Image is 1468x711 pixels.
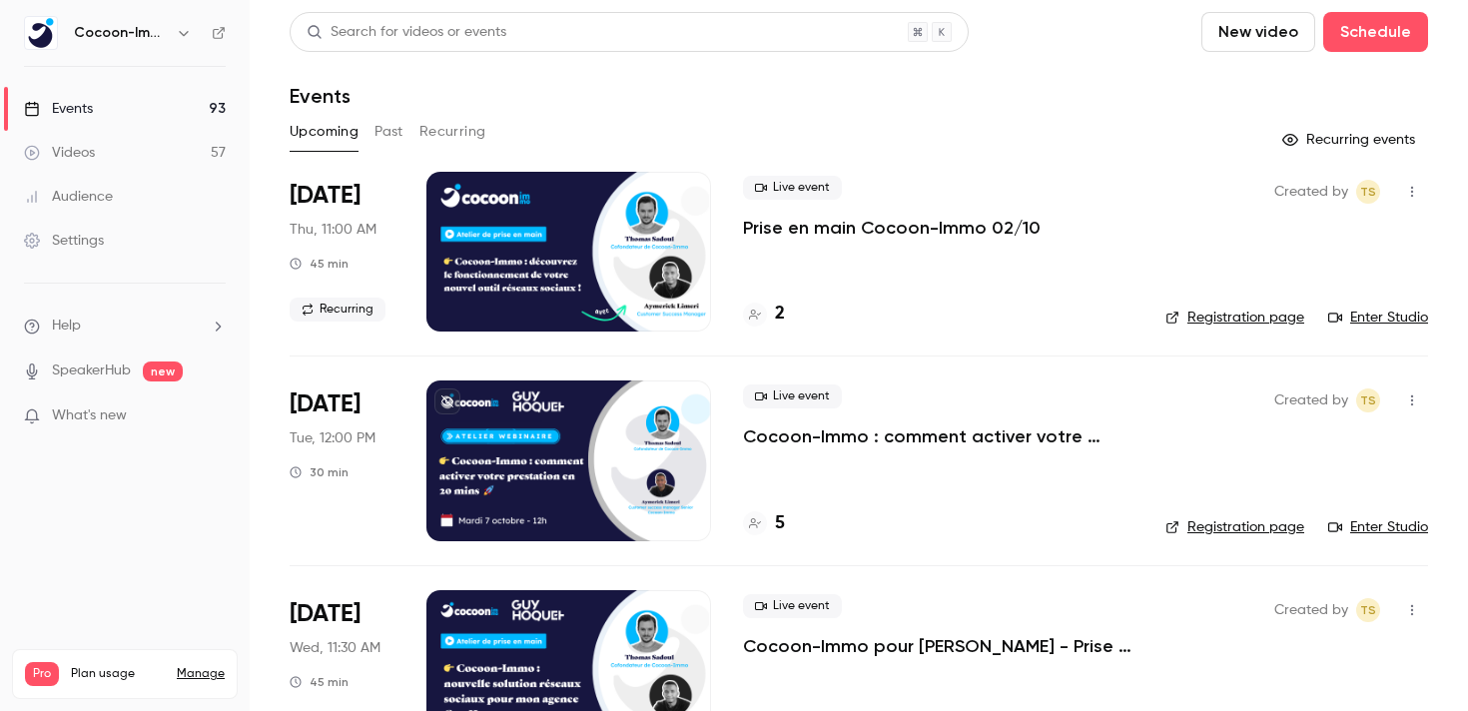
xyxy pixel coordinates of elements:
span: Thu, 11:00 AM [290,220,376,240]
iframe: Noticeable Trigger [202,407,226,425]
a: SpeakerHub [52,360,131,381]
h6: Cocoon-Immo [74,23,168,43]
span: Wed, 11:30 AM [290,638,380,658]
span: Live event [743,176,842,200]
span: [DATE] [290,180,361,212]
span: Created by [1274,598,1348,622]
span: What's new [52,405,127,426]
span: [DATE] [290,388,361,420]
div: Events [24,99,93,119]
span: Thomas Sadoul [1356,598,1380,622]
span: Help [52,316,81,337]
span: Created by [1274,388,1348,412]
a: Enter Studio [1328,308,1428,328]
span: Pro [25,662,59,686]
a: Registration page [1165,308,1304,328]
div: Settings [24,231,104,251]
button: Past [374,116,403,148]
span: Live event [743,384,842,408]
span: Plan usage [71,666,165,682]
span: Tue, 12:00 PM [290,428,375,448]
button: Schedule [1323,12,1428,52]
div: Audience [24,187,113,207]
span: [DATE] [290,598,361,630]
a: 5 [743,510,785,537]
div: Oct 7 Tue, 12:00 PM (Europe/Paris) [290,380,394,540]
a: Registration page [1165,517,1304,537]
a: Cocoon-Immo pour [PERSON_NAME] - Prise en main [743,634,1133,658]
h4: 5 [775,510,785,537]
button: Recurring events [1273,124,1428,156]
div: 45 min [290,256,349,272]
h4: 2 [775,301,785,328]
a: Cocoon-Immo : comment activer votre prestation en 20 mins pour des réseaux sociaux au top 🚀 [743,424,1133,448]
h1: Events [290,84,351,108]
a: Manage [177,666,225,682]
span: Created by [1274,180,1348,204]
div: Search for videos or events [307,22,506,43]
span: Recurring [290,298,385,322]
li: help-dropdown-opener [24,316,226,337]
div: 45 min [290,674,349,690]
a: 2 [743,301,785,328]
a: Prise en main Cocoon-Immo 02/10 [743,216,1041,240]
div: 30 min [290,464,349,480]
span: TS [1360,180,1376,204]
a: Enter Studio [1328,517,1428,537]
span: new [143,361,183,381]
span: Live event [743,594,842,618]
button: Recurring [419,116,486,148]
span: Thomas Sadoul [1356,180,1380,204]
div: Oct 2 Thu, 11:00 AM (Europe/Paris) [290,172,394,332]
span: TS [1360,598,1376,622]
button: Upcoming [290,116,359,148]
div: Videos [24,143,95,163]
span: Thomas Sadoul [1356,388,1380,412]
button: New video [1201,12,1315,52]
img: Cocoon-Immo [25,17,57,49]
span: TS [1360,388,1376,412]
